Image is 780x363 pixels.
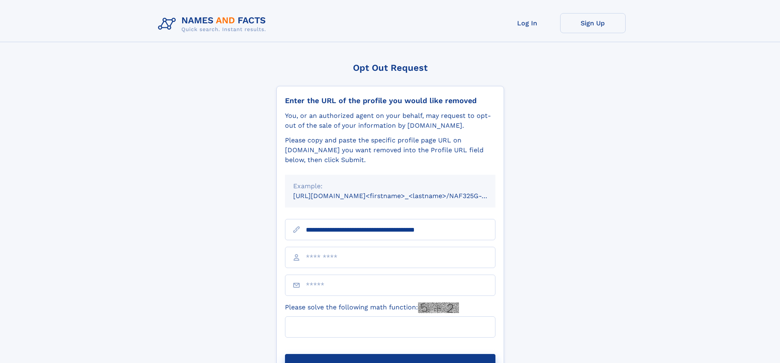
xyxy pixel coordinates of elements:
div: Please copy and paste the specific profile page URL on [DOMAIN_NAME] you want removed into the Pr... [285,135,495,165]
label: Please solve the following math function: [285,302,459,313]
img: Logo Names and Facts [155,13,273,35]
a: Sign Up [560,13,626,33]
div: You, or an authorized agent on your behalf, may request to opt-out of the sale of your informatio... [285,111,495,131]
div: Example: [293,181,487,191]
small: [URL][DOMAIN_NAME]<firstname>_<lastname>/NAF325G-xxxxxxxx [293,192,511,200]
a: Log In [495,13,560,33]
div: Opt Out Request [276,63,504,73]
div: Enter the URL of the profile you would like removed [285,96,495,105]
